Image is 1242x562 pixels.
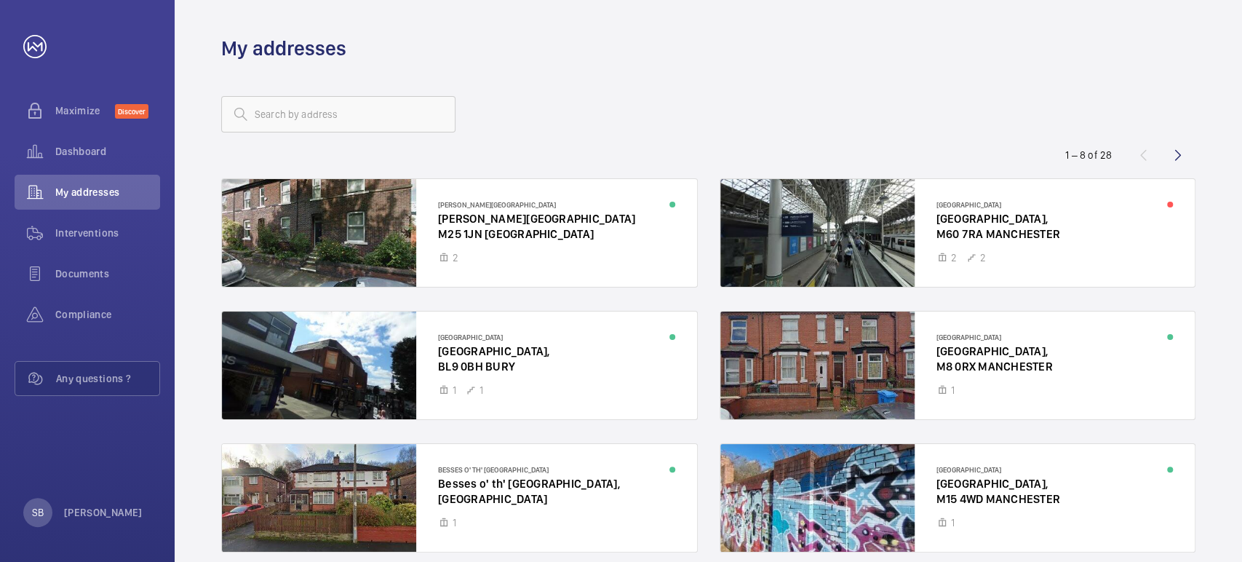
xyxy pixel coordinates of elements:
[221,35,346,62] h1: My addresses
[55,144,160,159] span: Dashboard
[55,266,160,281] span: Documents
[56,371,159,386] span: Any questions ?
[55,185,160,199] span: My addresses
[64,505,143,520] p: [PERSON_NAME]
[55,226,160,240] span: Interventions
[32,505,44,520] p: SB
[1065,148,1112,162] div: 1 – 8 of 28
[115,104,148,119] span: Discover
[221,96,455,132] input: Search by address
[55,307,160,322] span: Compliance
[55,103,115,118] span: Maximize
